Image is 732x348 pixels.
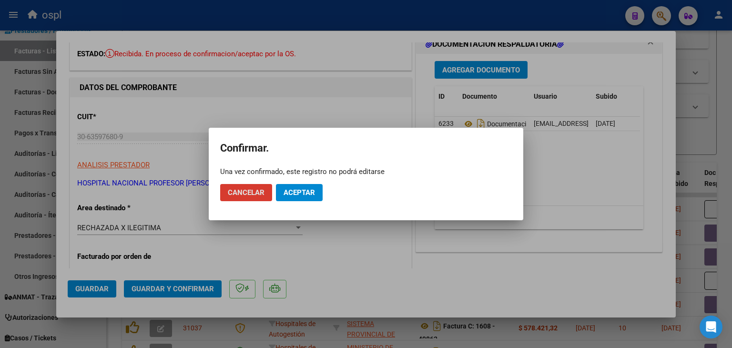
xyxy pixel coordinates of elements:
div: Una vez confirmado, este registro no podrá editarse [220,167,512,176]
div: Open Intercom Messenger [700,316,722,338]
h2: Confirmar. [220,139,512,157]
button: Cancelar [220,184,272,201]
button: Aceptar [276,184,323,201]
span: Cancelar [228,188,264,197]
span: Aceptar [284,188,315,197]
